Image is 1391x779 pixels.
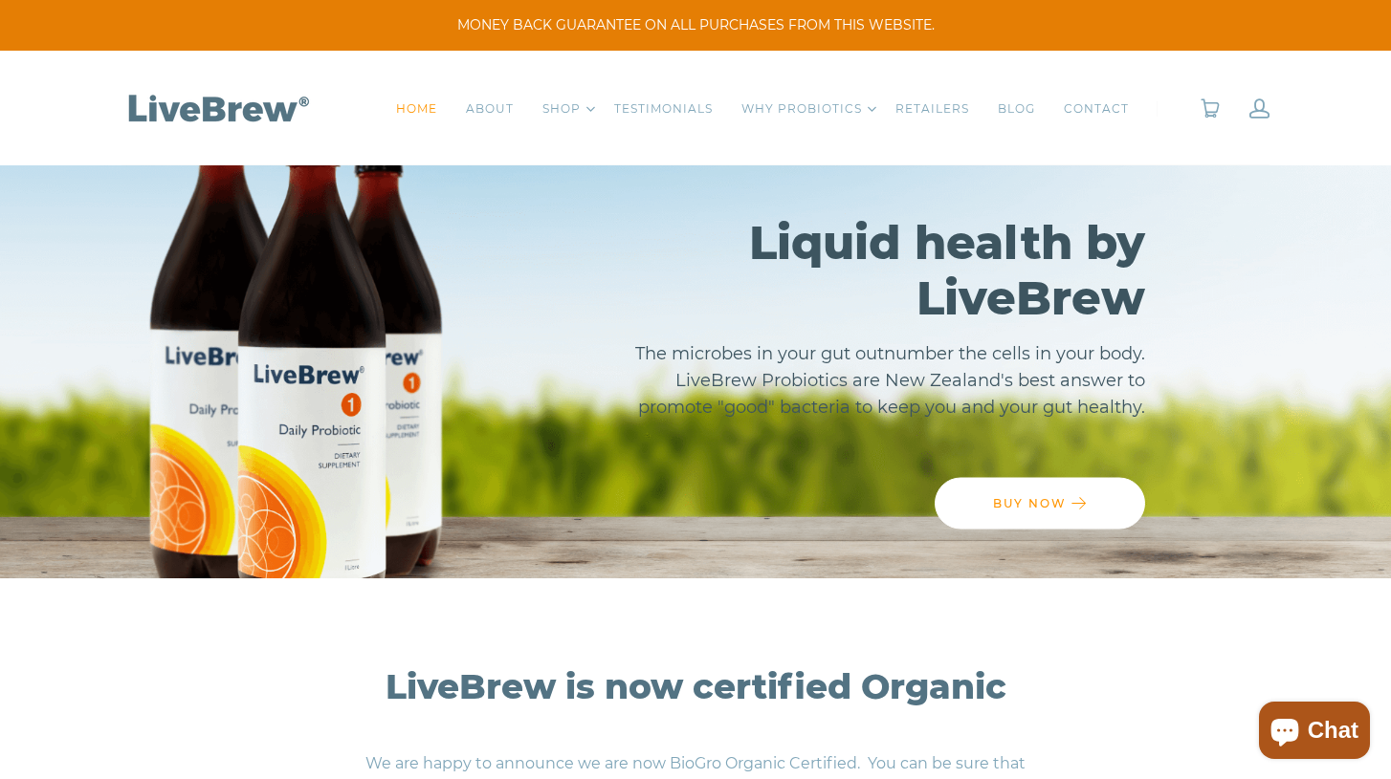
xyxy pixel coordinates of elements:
[361,664,1030,708] h2: LiveBrew is now certified Organic
[634,339,1145,420] p: The microbes in your gut outnumber the cells in your body. LiveBrew Probiotics are New Zealand's ...
[935,477,1145,529] a: BUY NOW
[466,99,514,119] a: ABOUT
[542,99,581,119] a: SHOP
[998,99,1035,119] a: BLOG
[993,495,1067,509] span: BUY NOW
[396,99,437,119] a: HOME
[1064,99,1129,119] a: CONTACT
[29,15,1362,35] span: MONEY BACK GUARANTEE ON ALL PURCHASES FROM THIS WEBSITE.
[895,99,969,119] a: RETAILERS
[634,214,1145,325] h2: Liquid health by LiveBrew
[741,99,862,119] a: WHY PROBIOTICS
[121,91,313,124] img: LiveBrew
[1253,702,1376,764] inbox-online-store-chat: Shopify online store chat
[614,99,713,119] a: TESTIMONIALS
